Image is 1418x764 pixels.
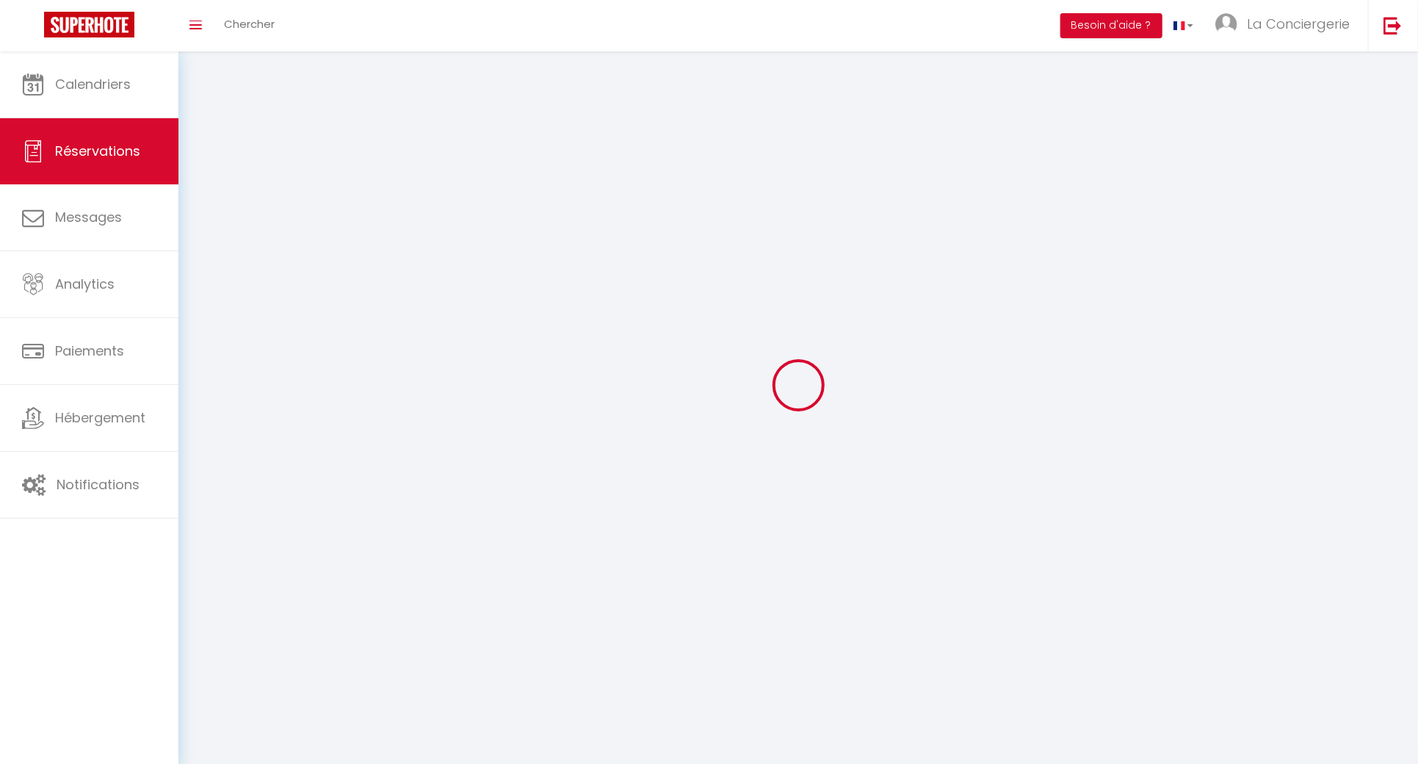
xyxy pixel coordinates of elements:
span: Réservations [55,142,140,160]
span: Notifications [57,475,140,494]
button: Ouvrir le widget de chat LiveChat [12,6,56,50]
span: Paiements [55,342,124,360]
img: logout [1383,16,1402,35]
span: Calendriers [55,75,131,93]
img: Super Booking [44,12,134,37]
span: Analytics [55,275,115,293]
span: Messages [55,208,122,226]
span: La Conciergerie [1247,15,1350,33]
img: ... [1215,13,1237,35]
button: Besoin d'aide ? [1060,13,1162,38]
span: Hébergement [55,408,145,427]
span: Chercher [224,16,275,32]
